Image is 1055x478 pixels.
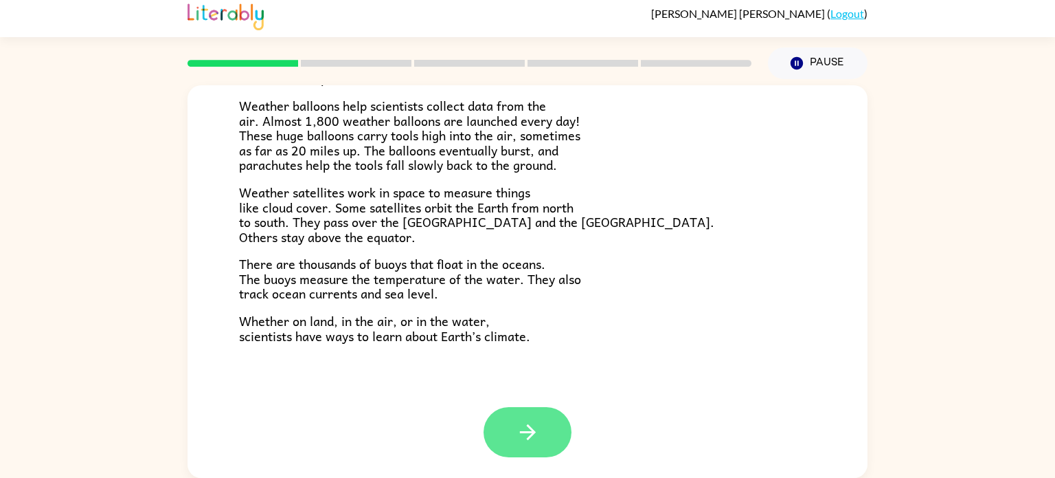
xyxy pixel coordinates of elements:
span: Weather satellites work in space to measure things like cloud cover. Some satellites orbit the Ea... [239,182,714,247]
span: [PERSON_NAME] [PERSON_NAME] [651,7,827,20]
span: There are thousands of buoys that float in the oceans. The buoys measure the temperature of the w... [239,254,581,303]
div: ( ) [651,7,867,20]
button: Pause [768,47,867,79]
span: Weather balloons help scientists collect data from the air. Almost 1,800 weather balloons are lau... [239,96,580,175]
a: Logout [830,7,864,20]
span: Whether on land, in the air, or in the water, scientists have ways to learn about Earth’s climate. [239,311,530,346]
